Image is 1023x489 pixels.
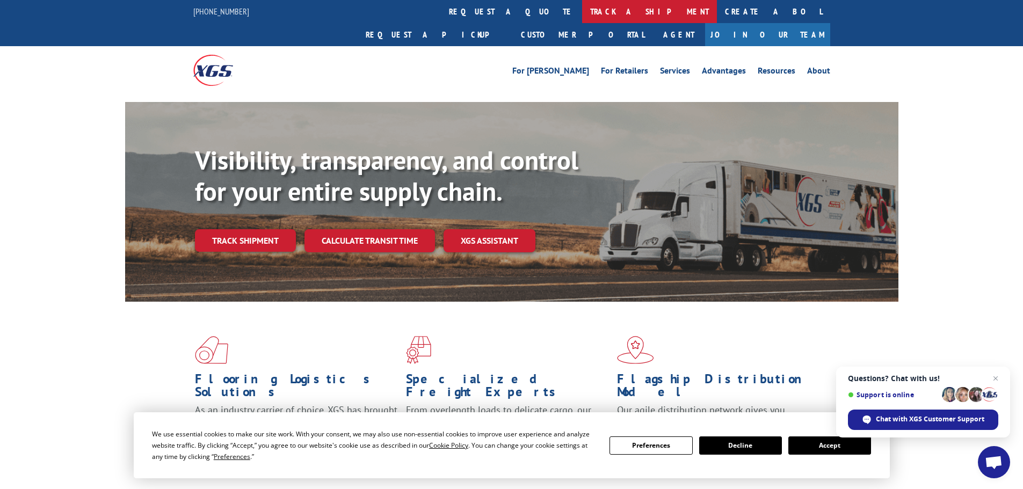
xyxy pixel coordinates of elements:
span: Support is online [848,391,938,399]
a: Advantages [702,67,746,78]
span: Questions? Chat with us! [848,374,998,383]
a: Customer Portal [513,23,652,46]
button: Accept [788,436,871,455]
button: Preferences [610,436,692,455]
div: Chat with XGS Customer Support [848,410,998,430]
button: Decline [699,436,782,455]
a: XGS ASSISTANT [444,229,535,252]
img: xgs-icon-flagship-distribution-model-red [617,336,654,364]
a: Calculate transit time [304,229,435,252]
a: About [807,67,830,78]
b: Visibility, transparency, and control for your entire supply chain. [195,143,578,208]
div: Open chat [978,446,1010,478]
a: For Retailers [601,67,648,78]
a: [PHONE_NUMBER] [193,6,249,17]
a: Request a pickup [358,23,513,46]
span: As an industry carrier of choice, XGS has brought innovation and dedication to flooring logistics... [195,404,397,442]
img: xgs-icon-focused-on-flooring-red [406,336,431,364]
a: Agent [652,23,705,46]
span: Chat with XGS Customer Support [876,414,984,424]
span: Our agile distribution network gives you nationwide inventory management on demand. [617,404,815,429]
a: Services [660,67,690,78]
span: Preferences [214,452,250,461]
div: We use essential cookies to make our site work. With your consent, we may also use non-essential ... [152,428,597,462]
a: Track shipment [195,229,296,252]
h1: Specialized Freight Experts [406,373,609,404]
span: Close chat [989,372,1002,385]
a: Join Our Team [705,23,830,46]
h1: Flooring Logistics Solutions [195,373,398,404]
p: From overlength loads to delicate cargo, our experienced staff knows the best way to move your fr... [406,404,609,451]
span: Cookie Policy [429,441,468,450]
div: Cookie Consent Prompt [134,412,890,478]
a: Resources [758,67,795,78]
h1: Flagship Distribution Model [617,373,820,404]
a: For [PERSON_NAME] [512,67,589,78]
img: xgs-icon-total-supply-chain-intelligence-red [195,336,228,364]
